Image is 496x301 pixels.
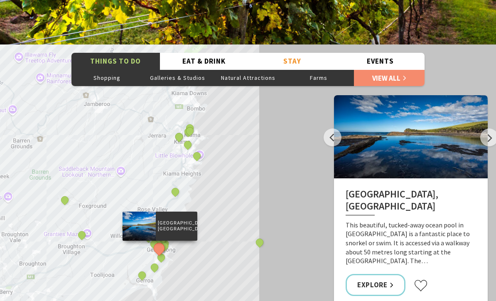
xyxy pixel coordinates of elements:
[77,229,88,240] button: See detail about Granties Maze and Fun Park
[213,69,283,86] button: Natural Attractions
[254,237,265,248] button: See detail about Pottery at Old Toolijooa School
[248,53,336,70] button: Stay
[174,131,184,142] button: See detail about Kiama Coast Walk
[354,69,425,86] a: View All
[414,279,428,292] button: Click to favourite Boat Harbour Ocean Pool, Gerringong
[192,150,202,161] button: See detail about Little Blowhole, Kiama
[346,188,476,215] h2: [GEOGRAPHIC_DATA], [GEOGRAPHIC_DATA]
[71,53,160,70] button: Things To Do
[324,128,341,146] button: Previous
[184,126,195,136] button: See detail about Belinda Doyle
[170,187,181,197] button: See detail about Mt Pleasant Lookout, Kiama Heights
[283,69,354,86] button: Farms
[149,262,160,273] button: See detail about Gerringong Golf Club
[156,252,167,263] button: See detail about Buena Vista Farm
[336,53,425,70] button: Events
[143,232,154,243] button: See detail about Soul Clay Studios
[59,195,70,205] button: See detail about Robyn Sharp, Cedar Ridge Studio and Gallery
[346,274,405,296] a: Explore
[156,220,197,233] p: [GEOGRAPHIC_DATA], [GEOGRAPHIC_DATA]
[160,53,248,70] button: Eat & Drink
[346,221,476,266] p: This beautiful, tucked-away ocean pool in [GEOGRAPHIC_DATA] is a fantastic place to snorkel or sw...
[142,69,213,86] button: Galleries & Studios
[152,240,167,256] button: See detail about Boat Harbour Ocean Pool, Gerringong
[137,270,147,281] button: See detail about Zeynep Testoni Ceramics
[71,69,142,86] button: Shopping
[182,139,193,150] button: See detail about Fern Street Gallery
